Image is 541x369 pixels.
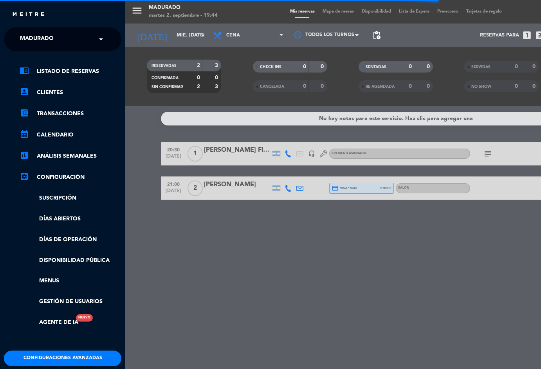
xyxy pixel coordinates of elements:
[20,67,121,76] a: chrome_reader_modeListado de Reservas
[20,151,29,160] i: assessment
[76,314,93,322] div: Nuevo
[20,87,29,96] i: account_box
[20,129,29,139] i: calendar_month
[20,31,54,47] span: Madurado
[20,108,29,118] i: account_balance_wallet
[20,172,29,181] i: settings_applications
[12,12,45,18] img: MEITRE
[20,276,121,285] a: Menus
[20,194,121,203] a: Suscripción
[20,235,121,244] a: Días de Operación
[372,31,381,40] span: pending_actions
[20,214,121,224] a: Días abiertos
[20,297,121,306] a: Gestión de usuarios
[20,173,121,182] a: Configuración
[20,130,121,140] a: calendar_monthCalendario
[20,318,78,327] a: Agente de IANuevo
[20,88,121,97] a: account_boxClientes
[20,66,29,75] i: chrome_reader_mode
[4,351,121,366] button: Configuraciones avanzadas
[20,151,121,161] a: assessmentANÁLISIS SEMANALES
[20,256,121,265] a: Disponibilidad pública
[20,109,121,118] a: account_balance_walletTransacciones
